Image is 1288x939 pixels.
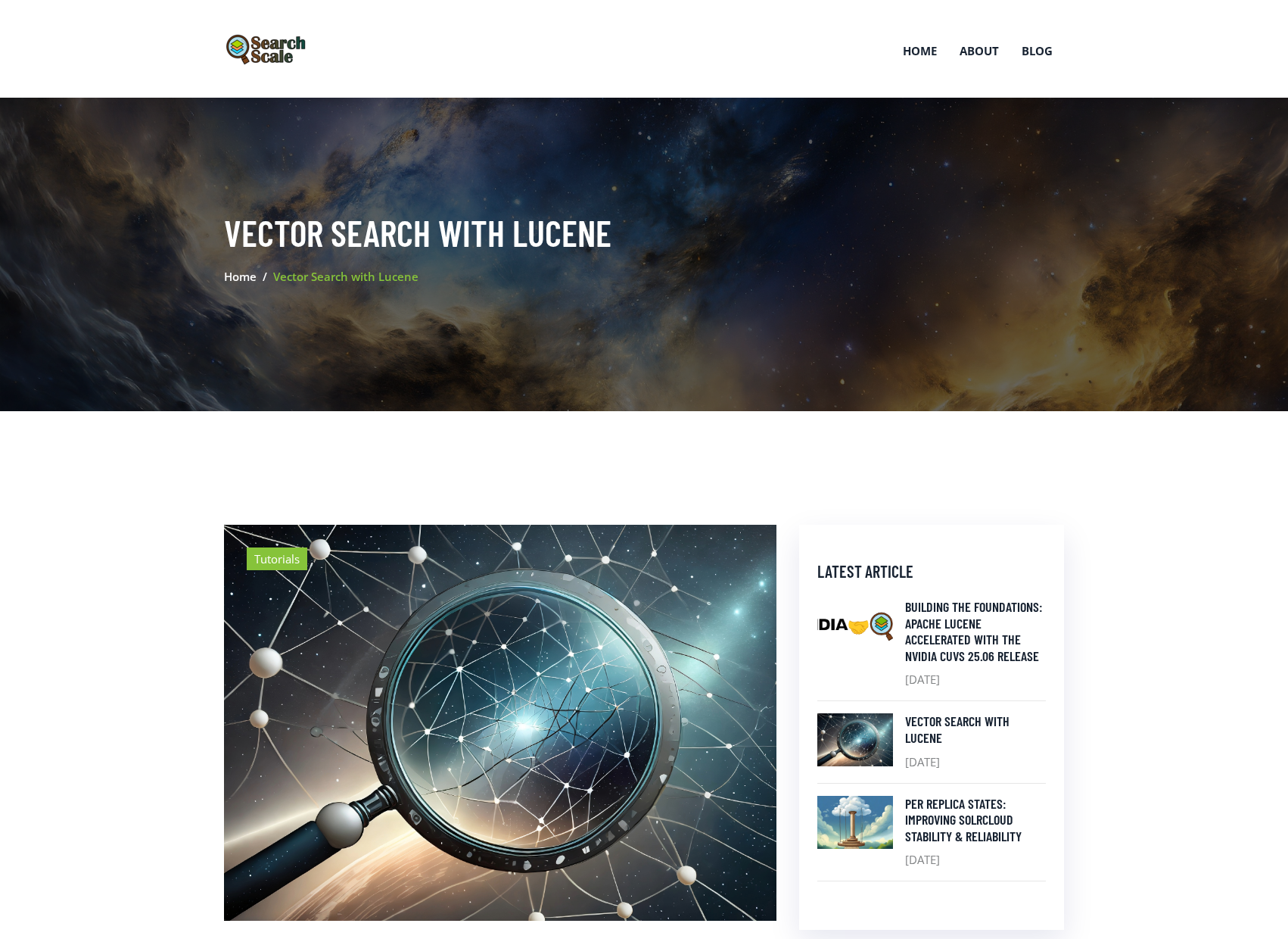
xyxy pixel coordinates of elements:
a: Home [891,11,948,90]
div: [DATE] [905,796,1046,869]
h2: Vector Search with Lucene [224,211,1064,255]
div: [DATE] [905,713,1046,770]
img: vector_search_with_lucene_post_image.jpg [817,713,893,766]
a: Per Replica States: Improving SolrCloud stability & reliability [905,796,1046,845]
h4: Latest Article [817,561,1046,581]
a: Home [224,269,257,284]
a: Blog [1010,11,1064,90]
img: nvidia-searchscale.png [817,599,893,652]
img: SearchScale [224,33,310,65]
a: Building the foundations: Apache Lucene Accelerated with the NVIDIA cuVS 25.06 Release [905,599,1046,664]
div: Tutorials [247,547,307,570]
img: post thumb [224,525,776,921]
a: Vector Search with Lucene [905,713,1046,746]
nav: breadcrumb [224,267,1064,285]
img: solr_cloud_stability_and_reliability.jpg [817,796,893,849]
a: About [948,11,1010,90]
div: [DATE] [905,599,1046,688]
li: Vector Search with Lucene [257,267,418,285]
